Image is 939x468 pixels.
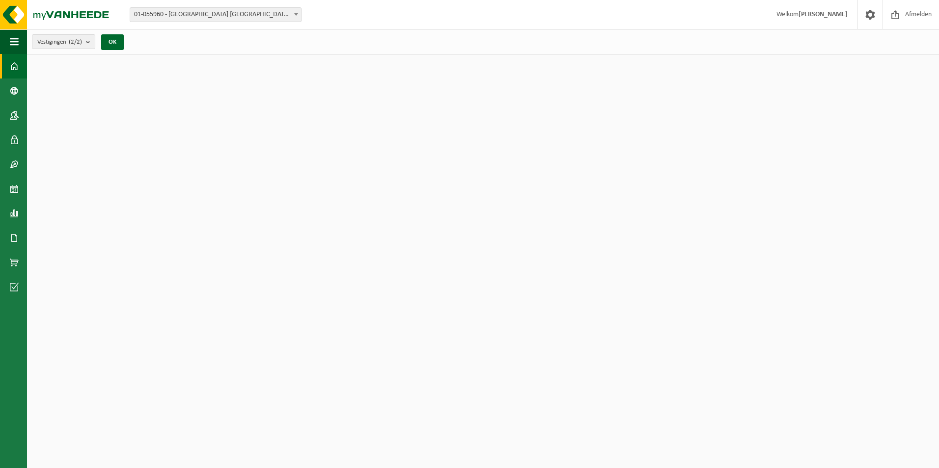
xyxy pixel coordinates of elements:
strong: [PERSON_NAME] [799,11,848,18]
button: OK [101,34,124,50]
button: Vestigingen(2/2) [32,34,95,49]
span: Vestigingen [37,35,82,50]
count: (2/2) [69,39,82,45]
span: 01-055960 - ROCKWOOL BELGIUM NV - WIJNEGEM [130,7,302,22]
span: 01-055960 - ROCKWOOL BELGIUM NV - WIJNEGEM [130,8,301,22]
